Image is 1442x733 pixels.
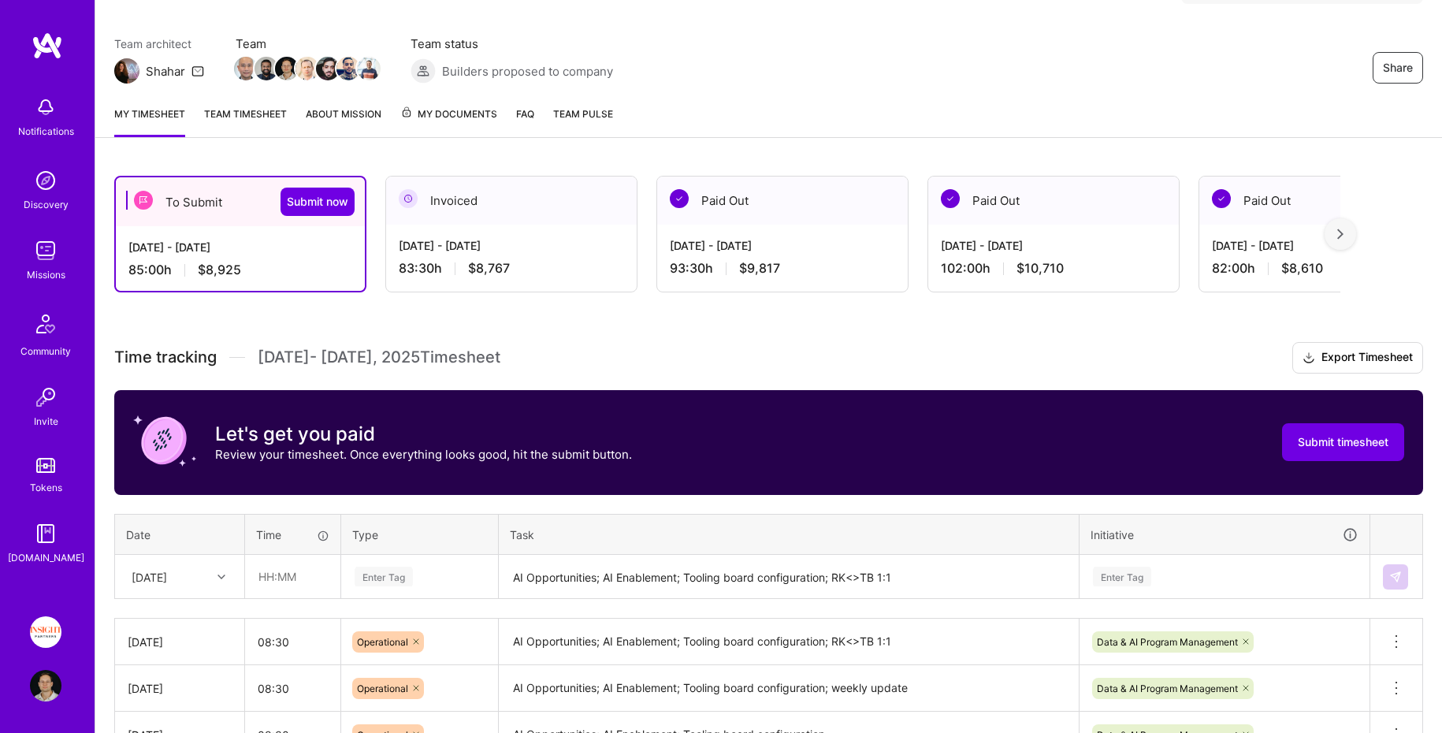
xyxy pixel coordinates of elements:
div: Enter Tag [1093,564,1151,589]
div: To Submit [116,177,365,226]
div: Tokens [30,479,62,496]
img: Community [27,305,65,343]
a: Team Member Avatar [318,55,338,82]
img: Insight Partners: Data & AI - Sourcing [30,616,61,648]
span: $8,925 [198,262,241,278]
img: right [1337,229,1344,240]
img: Team Member Avatar [316,57,340,80]
textarea: AI Opportunities; AI Enablement; Tooling board configuration; weekly update [500,667,1077,710]
img: User Avatar [30,670,61,701]
img: Team Member Avatar [336,57,360,80]
img: Team Member Avatar [295,57,319,80]
a: Team Member Avatar [236,55,256,82]
img: Builders proposed to company [411,58,436,84]
i: icon Download [1303,350,1315,366]
div: Paid Out [657,177,908,225]
a: My timesheet [114,106,185,137]
a: Team Member Avatar [338,55,359,82]
th: Type [341,514,499,555]
div: Enter Tag [355,564,413,589]
img: discovery [30,165,61,196]
div: Paid Out [928,177,1179,225]
a: Team Member Avatar [297,55,318,82]
img: guide book [30,518,61,549]
span: Submit timesheet [1298,434,1388,450]
img: Paid Out [1212,189,1231,208]
div: 93:30 h [670,260,895,277]
span: $9,817 [739,260,780,277]
span: Team [236,35,379,52]
div: 82:00 h [1212,260,1437,277]
input: HH:MM [245,621,340,663]
img: Paid Out [670,189,689,208]
div: [DOMAIN_NAME] [8,549,84,566]
img: To Submit [134,191,153,210]
div: [DATE] - [DATE] [670,237,895,254]
a: My Documents [400,106,497,137]
div: [DATE] [128,680,232,697]
button: Submit now [281,188,355,216]
textarea: AI Opportunities; AI Enablement; Tooling board configuration; RK<>TB 1:1 [500,620,1077,664]
a: Team Member Avatar [277,55,297,82]
img: tokens [36,458,55,473]
a: About Mission [306,106,381,137]
div: Missions [27,266,65,283]
div: Community [20,343,71,359]
div: 102:00 h [941,260,1166,277]
a: User Avatar [26,670,65,701]
i: icon Mail [191,65,204,77]
a: Insight Partners: Data & AI - Sourcing [26,616,65,648]
span: Data & AI Program Management [1097,683,1238,694]
span: $8,767 [468,260,510,277]
span: Operational [357,636,408,648]
button: Submit timesheet [1282,423,1404,461]
th: Date [115,514,245,555]
a: Team Member Avatar [359,55,379,82]
span: $10,710 [1016,260,1064,277]
img: coin [133,409,196,472]
span: My Documents [400,106,497,123]
span: $8,610 [1281,260,1323,277]
span: Team status [411,35,613,52]
span: Submit now [287,194,348,210]
div: [DATE] - [DATE] [941,237,1166,254]
div: Shahar [146,63,185,80]
span: [DATE] - [DATE] , 2025 Timesheet [258,348,500,367]
a: Team Pulse [553,106,613,137]
div: 85:00 h [128,262,352,278]
div: [DATE] - [DATE] [1212,237,1437,254]
img: Team Member Avatar [234,57,258,80]
input: HH:MM [245,668,340,709]
div: Discovery [24,196,69,213]
img: teamwork [30,235,61,266]
div: 83:30 h [399,260,624,277]
span: Share [1383,60,1413,76]
div: [DATE] - [DATE] [128,239,352,255]
div: Initiative [1091,526,1358,544]
span: Team architect [114,35,204,52]
img: Team Architect [114,58,139,84]
div: Time [256,526,329,543]
img: Team Member Avatar [357,57,381,80]
img: Submit [1389,571,1402,583]
button: Export Timesheet [1292,342,1423,374]
span: Team Pulse [553,108,613,120]
i: icon Chevron [217,573,225,581]
img: Team Member Avatar [255,57,278,80]
img: Invite [30,381,61,413]
a: FAQ [516,106,534,137]
img: Paid Out [941,189,960,208]
img: logo [32,32,63,60]
input: HH:MM [246,556,340,597]
h3: Let's get you paid [215,422,632,446]
span: Builders proposed to company [442,63,613,80]
a: Team Member Avatar [256,55,277,82]
div: Invite [34,413,58,430]
div: [DATE] - [DATE] [399,237,624,254]
button: Share [1373,52,1423,84]
div: [DATE] [132,568,167,585]
div: Invoiced [386,177,637,225]
div: [DATE] [128,634,232,650]
div: Notifications [18,123,74,140]
a: Team timesheet [204,106,287,137]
